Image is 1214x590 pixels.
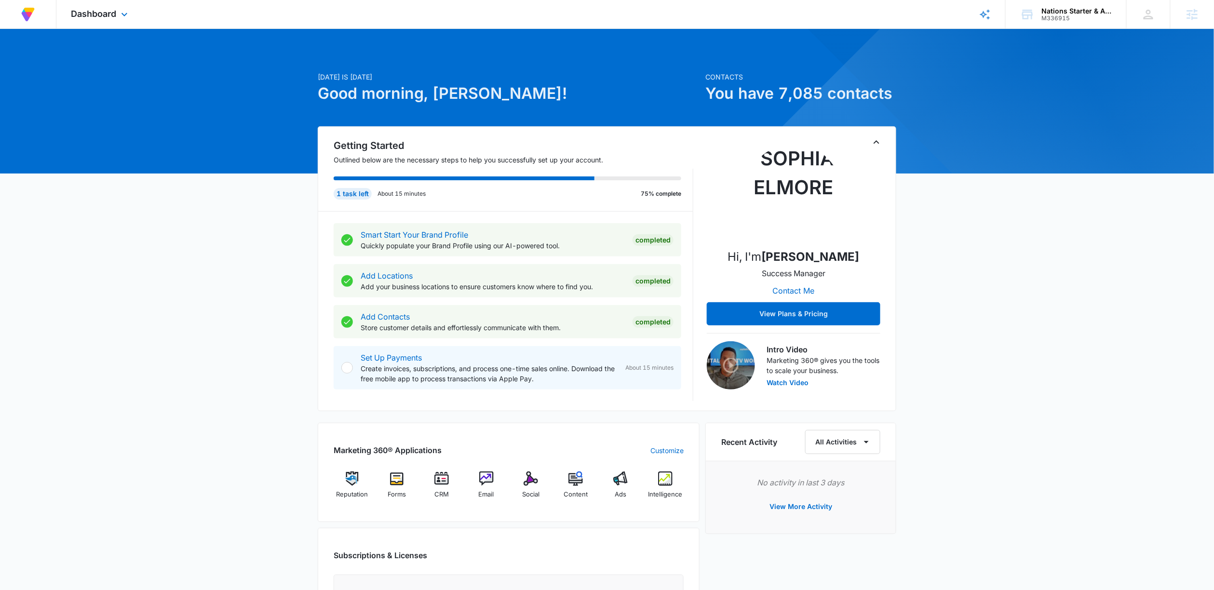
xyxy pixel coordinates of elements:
span: Intelligence [648,490,682,499]
p: Hi, I'm [728,248,860,266]
span: Content [564,490,588,499]
h6: Recent Activity [721,436,777,448]
p: Marketing 360® gives you the tools to scale your business. [767,355,880,375]
a: Set Up Payments [361,353,422,362]
span: Forms [388,490,406,499]
h3: Intro Video [767,344,880,355]
button: View More Activity [760,495,842,518]
p: No activity in last 3 days [721,477,880,488]
div: Completed [633,234,674,246]
p: About 15 minutes [378,189,426,198]
button: Contact Me [763,279,824,302]
p: Contacts [705,72,896,82]
h2: Getting Started [334,138,693,153]
div: account name [1042,7,1112,15]
button: View Plans & Pricing [707,302,880,325]
strong: [PERSON_NAME] [762,250,860,264]
div: Completed [633,316,674,328]
span: CRM [434,490,449,499]
a: CRM [423,471,460,506]
span: Social [522,490,540,499]
img: Volusion [19,6,37,23]
p: Store customer details and effortlessly communicate with them. [361,322,625,333]
p: Outlined below are the necessary steps to help you successfully set up your account. [334,155,693,165]
p: Success Manager [762,268,825,279]
h2: Marketing 360® Applications [334,444,442,456]
span: Dashboard [71,9,116,19]
h1: Good morning, [PERSON_NAME]! [318,82,700,105]
p: Quickly populate your Brand Profile using our AI-powered tool. [361,241,625,251]
a: Reputation [334,471,371,506]
a: Forms [378,471,416,506]
a: Ads [602,471,639,506]
button: Watch Video [767,379,809,386]
a: Intelligence [647,471,684,506]
span: About 15 minutes [625,363,674,372]
a: Smart Start Your Brand Profile [361,230,468,240]
a: Social [513,471,550,506]
a: Add Contacts [361,312,410,322]
p: [DATE] is [DATE] [318,72,700,82]
a: Add Locations [361,271,413,281]
button: Toggle Collapse [871,136,882,148]
h2: Subscriptions & Licenses [334,550,427,561]
div: account id [1042,15,1112,22]
div: Completed [633,275,674,287]
span: Ads [615,490,626,499]
a: Customize [650,445,684,456]
p: 75% complete [641,189,681,198]
p: Create invoices, subscriptions, and process one-time sales online. Download the free mobile app t... [361,363,618,384]
a: Content [557,471,594,506]
button: All Activities [805,430,880,454]
span: Email [479,490,494,499]
div: 1 task left [334,188,372,200]
span: Reputation [336,490,368,499]
h1: You have 7,085 contacts [705,82,896,105]
a: Email [468,471,505,506]
p: Add your business locations to ensure customers know where to find you. [361,282,625,292]
img: Intro Video [707,341,755,389]
img: Sophia Elmore [745,144,842,241]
